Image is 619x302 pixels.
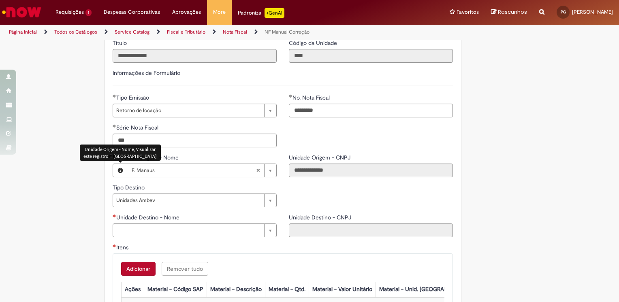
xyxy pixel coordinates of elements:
[457,8,479,16] span: Favoritos
[116,194,260,207] span: Unidades Ambev
[113,164,128,177] button: Unidade Origem - Nome, Visualizar este registro F. Manaus
[113,49,277,63] input: Título
[289,49,453,63] input: Código da Unidade
[561,9,566,15] span: PG
[144,282,207,297] th: Material - Código SAP
[223,29,247,35] a: Nota Fiscal
[491,9,527,16] a: Rascunhos
[252,164,264,177] abbr: Limpar campo Unidade Origem - Nome
[172,8,201,16] span: Aprovações
[128,164,276,177] a: F. ManausLimpar campo Unidade Origem - Nome
[113,244,116,247] span: Necessários
[498,8,527,16] span: Rascunhos
[116,214,181,221] span: Necessários - Unidade Destino - Nome
[238,8,284,18] div: Padroniza
[289,154,352,161] span: Somente leitura - Unidade Origem - CNPJ
[113,69,180,77] label: Informações de Formulário
[309,282,376,297] th: Material - Valor Unitário
[289,104,453,117] input: No. Nota Fiscal
[80,145,161,161] div: Unidade Origem - Nome, Visualizar este registro F. [GEOGRAPHIC_DATA]
[292,94,331,101] span: No. Nota Fiscal
[9,29,37,35] a: Página inicial
[85,9,92,16] span: 1
[6,25,407,40] ul: Trilhas de página
[54,29,97,35] a: Todos os Catálogos
[113,39,128,47] label: Somente leitura - Título
[265,8,284,18] p: +GenAi
[115,29,149,35] a: Service Catalog
[167,29,205,35] a: Fiscal e Tributário
[572,9,613,15] span: [PERSON_NAME]
[116,94,151,101] span: Tipo Emissão
[113,184,146,191] span: Tipo Destino
[104,8,160,16] span: Despesas Corporativas
[289,164,453,177] input: Unidade Origem - CNPJ
[265,29,309,35] a: NF Manual Correção
[289,214,353,221] span: Somente leitura - Unidade Destino - CNPJ
[113,134,277,147] input: Série Nota Fiscal
[289,223,453,237] input: Unidade Destino - CNPJ
[1,4,43,20] img: ServiceNow
[207,282,265,297] th: Material - Descrição
[289,94,292,98] span: Obrigatório Preenchido
[265,282,309,297] th: Material - Qtd.
[55,8,84,16] span: Requisições
[113,124,116,128] span: Obrigatório Preenchido
[113,94,116,98] span: Obrigatório Preenchido
[113,223,277,237] a: Limpar campo Unidade Destino - Nome
[121,282,144,297] th: Ações
[116,104,260,117] span: Retorno de locação
[289,39,339,47] label: Somente leitura - Código da Unidade
[116,124,160,131] span: Série Nota Fiscal
[213,8,226,16] span: More
[132,164,256,177] span: F. Manaus
[113,214,116,217] span: Necessários
[121,262,156,276] button: Add a row for Itens
[116,244,130,251] span: Itens
[376,282,478,297] th: Material - Unid. [GEOGRAPHIC_DATA]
